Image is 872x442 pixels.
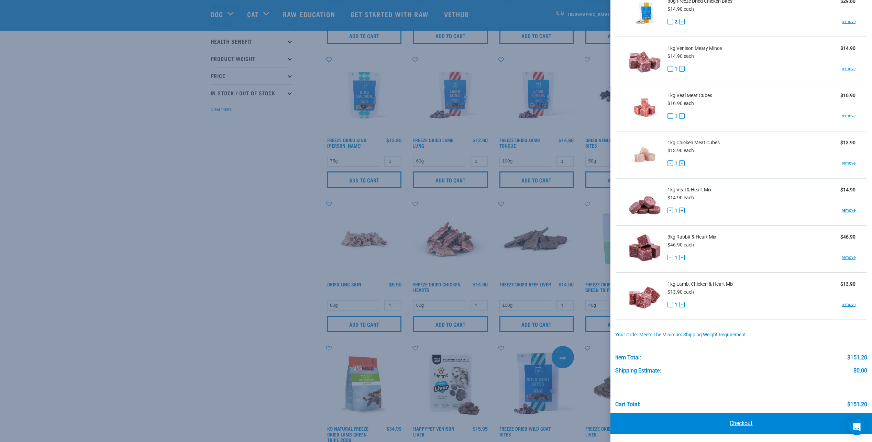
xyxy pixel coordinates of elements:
span: 3kg Rabbit & Heart Mix [667,233,716,241]
span: 1kg Chicken Meat Cubes [667,139,720,146]
span: $46.90 each [667,242,694,248]
button: + [679,302,685,307]
span: $14.90 each [667,195,694,200]
strong: $13.90 [840,281,856,287]
strong: $13.90 [840,140,856,145]
button: + [679,19,685,24]
img: Lamb, Chicken & Heart Mix [627,278,662,314]
div: $0.00 [853,368,867,374]
span: $13.90 each [667,148,694,153]
button: + [679,208,685,213]
button: - [667,208,673,213]
button: - [667,66,673,72]
button: - [667,19,673,24]
button: + [679,66,685,72]
div: Shipping Estimate: [615,368,661,374]
button: + [679,113,685,119]
button: - [667,255,673,260]
span: $14.90 each [667,6,694,12]
button: - [667,113,673,119]
span: 1kg Veal & Heart Mix [667,186,711,193]
a: remove [842,113,856,119]
a: remove [842,19,856,25]
div: $151.20 [847,355,867,361]
img: Veal & Heart Mix [627,184,662,220]
img: Venison Meaty Mince [627,43,662,78]
span: 1kg Veal Meat Cubes [667,92,712,99]
div: Cart total: [615,401,640,408]
strong: $14.90 [840,187,856,192]
span: 2 [675,18,677,25]
a: remove [842,254,856,261]
button: - [667,302,673,307]
span: 1kg Lamb, Chicken & Heart Mix [667,281,733,288]
span: 1kg Venison Meaty Mince [667,45,722,52]
span: 1 [675,254,677,261]
img: Veal Meat Cubes [627,90,662,125]
div: Your order meets the minimum shipping weight requirement. [615,332,868,338]
span: 1 [675,113,677,120]
strong: $46.90 [840,234,856,240]
a: Checkout [610,413,872,434]
span: 1 [675,65,677,73]
button: - [667,160,673,166]
a: remove [842,207,856,213]
button: + [679,160,685,166]
div: Open Intercom Messenger [849,419,865,435]
strong: $14.90 [840,45,856,51]
button: + [679,255,685,260]
span: $16.90 each [667,101,694,106]
div: Item Total: [615,355,641,361]
strong: $16.90 [840,93,856,98]
a: remove [842,302,856,308]
a: remove [842,160,856,166]
img: Chicken Meat Cubes [627,137,662,172]
div: $151.20 [847,401,867,408]
span: $14.90 each [667,53,694,59]
a: remove [842,66,856,72]
img: Rabbit & Heart Mix [627,231,662,267]
span: $13.90 each [667,289,694,295]
span: 1 [675,207,677,214]
span: 1 [675,301,677,308]
span: 1 [675,160,677,167]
